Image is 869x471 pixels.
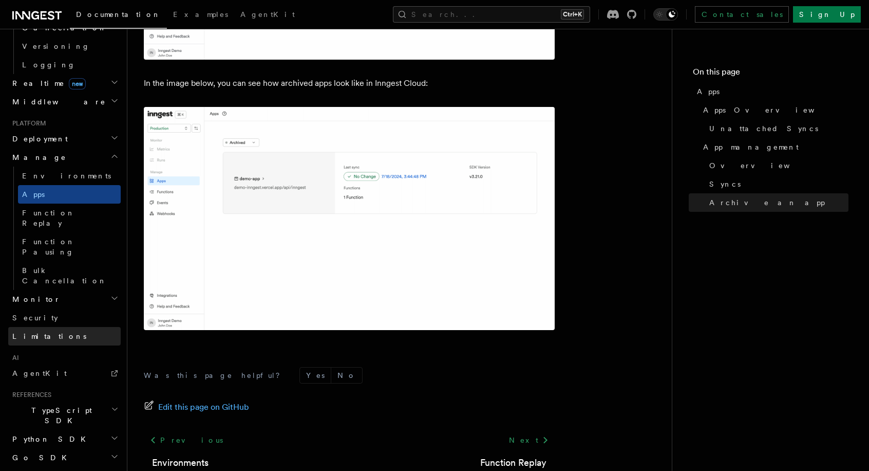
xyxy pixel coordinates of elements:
[8,134,68,144] span: Deployment
[8,309,121,327] a: Security
[12,314,58,322] span: Security
[22,209,75,227] span: Function Replay
[653,8,678,21] button: Toggle dark mode
[12,332,86,340] span: Limitations
[18,261,121,290] a: Bulk Cancellation
[158,400,249,414] span: Edit this page on GitHub
[76,10,161,19] span: Documentation
[8,391,51,399] span: References
[705,193,848,212] a: Archive an app
[705,156,848,175] a: Overview
[22,42,90,50] span: Versioning
[8,364,121,383] a: AgentKit
[393,6,590,23] button: Search...Ctrl+K
[22,172,111,180] span: Environments
[709,160,815,171] span: Overview
[18,185,121,204] a: Apps
[709,197,825,208] span: Archive an app
[699,101,848,119] a: Apps Overview
[240,10,295,19] span: AgentKit
[693,66,848,82] h4: On this page
[8,434,92,444] span: Python SDK
[152,456,209,470] a: Environments
[331,368,362,383] button: No
[8,130,121,148] button: Deployment
[695,6,789,23] a: Contact sales
[173,10,228,19] span: Examples
[8,148,121,167] button: Manage
[144,400,249,414] a: Edit this page on GitHub
[8,93,121,111] button: Middleware
[167,3,234,28] a: Examples
[8,290,121,309] button: Monitor
[234,3,301,28] a: AgentKit
[22,266,107,285] span: Bulk Cancellation
[705,175,848,193] a: Syncs
[703,105,840,115] span: Apps Overview
[144,431,229,449] a: Previous
[69,78,86,89] span: new
[8,401,121,430] button: TypeScript SDK
[709,179,741,189] span: Syncs
[699,138,848,156] a: App management
[8,152,66,162] span: Manage
[8,448,121,467] button: Go SDK
[793,6,861,23] a: Sign Up
[8,354,19,362] span: AI
[12,369,67,377] span: AgentKit
[709,123,818,134] span: Unattached Syncs
[8,327,121,346] a: Limitations
[18,204,121,232] a: Function Replay
[18,232,121,261] a: Function Pausing
[8,97,106,107] span: Middleware
[480,456,546,470] a: Function Replay
[8,294,61,304] span: Monitor
[18,167,121,185] a: Environments
[22,238,75,256] span: Function Pausing
[693,82,848,101] a: Apps
[503,431,555,449] a: Next
[697,86,720,97] span: Apps
[8,405,111,426] span: TypeScript SDK
[705,119,848,138] a: Unattached Syncs
[300,368,331,383] button: Yes
[18,37,121,56] a: Versioning
[22,61,75,69] span: Logging
[144,370,287,381] p: Was this page helpful?
[8,78,86,88] span: Realtime
[8,167,121,290] div: Manage
[8,74,121,93] button: Realtimenew
[8,119,46,128] span: Platform
[8,430,121,448] button: Python SDK
[70,3,167,29] a: Documentation
[144,76,555,90] p: In the image below, you can see how archived apps look like in Inngest Cloud:
[703,142,799,152] span: App management
[144,107,555,330] img: An archived App is still accessible from the Home page, by switching the top left filter to "Arch...
[18,56,121,74] a: Logging
[8,452,73,463] span: Go SDK
[22,190,45,198] span: Apps
[561,9,584,20] kbd: Ctrl+K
